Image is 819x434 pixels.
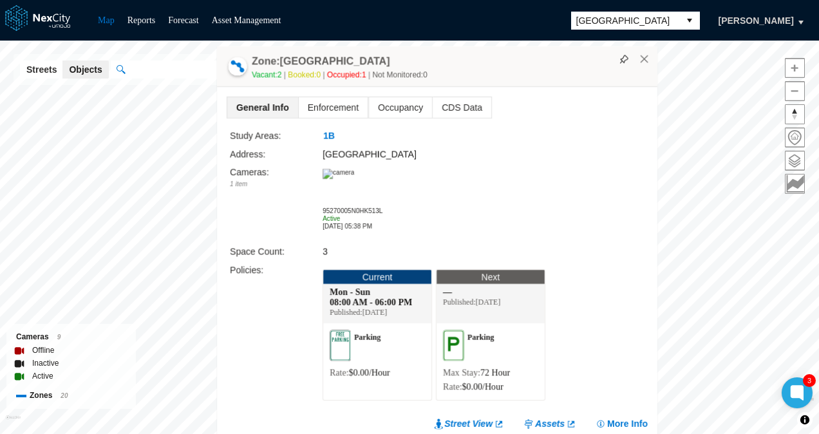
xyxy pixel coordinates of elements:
[576,14,674,27] span: [GEOGRAPHIC_DATA]
[32,344,54,357] label: Offline
[444,417,493,430] span: Street View
[323,207,387,215] div: 95270005N0HK513L
[523,417,576,430] a: Assets
[57,334,61,341] span: 9
[786,59,804,77] span: Zoom in
[803,374,816,387] div: 3
[801,413,809,427] span: Toggle attribution
[230,149,265,159] label: Address:
[323,223,387,231] div: [DATE] 05:38 PM
[369,97,432,118] span: Occupancy
[230,247,285,257] label: Space Count:
[69,63,102,76] span: Objects
[32,370,53,382] label: Active
[786,82,804,100] span: Zoom out
[323,215,340,222] span: Active
[372,70,427,79] span: Not Monitored: 0
[230,167,269,177] label: Cameras :
[323,245,532,259] div: 3
[433,97,491,118] span: CDS Data
[619,55,628,64] img: svg%3e
[32,357,59,370] label: Inactive
[16,330,126,344] div: Cameras
[323,147,532,161] div: [GEOGRAPHIC_DATA]
[230,179,323,189] div: 1 item
[323,129,335,143] button: 1B
[168,15,198,25] a: Forecast
[252,54,390,68] h4: Zone: [GEOGRAPHIC_DATA]
[327,70,373,79] span: Occupied: 1
[98,15,115,25] a: Map
[61,392,68,399] span: 20
[20,61,63,79] button: Streets
[323,169,354,179] img: camera
[127,15,156,25] a: Reports
[785,151,805,171] button: Layers management
[785,174,805,194] button: Key metrics
[288,70,327,79] span: Booked: 0
[785,104,805,124] button: Reset bearing to north
[227,97,298,118] span: General Info
[785,81,805,101] button: Zoom out
[252,70,288,79] span: Vacant: 2
[6,415,21,430] a: Mapbox homepage
[230,265,263,275] label: Policies :
[16,389,126,402] div: Zones
[323,129,335,142] span: 1B
[785,127,805,147] button: Home
[62,61,108,79] button: Objects
[797,412,813,428] button: Toggle attribution
[607,417,648,430] span: More Info
[639,53,650,65] button: Close popup
[705,10,807,32] button: [PERSON_NAME]
[230,131,281,141] label: Study Areas:
[719,14,794,27] span: [PERSON_NAME]
[212,15,281,25] a: Asset Management
[535,417,565,430] span: Assets
[434,417,504,430] a: Street View
[299,97,368,118] span: Enforcement
[785,58,805,78] button: Zoom in
[679,12,700,30] button: select
[26,63,57,76] span: Streets
[596,417,648,430] button: More Info
[786,105,804,124] span: Reset bearing to north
